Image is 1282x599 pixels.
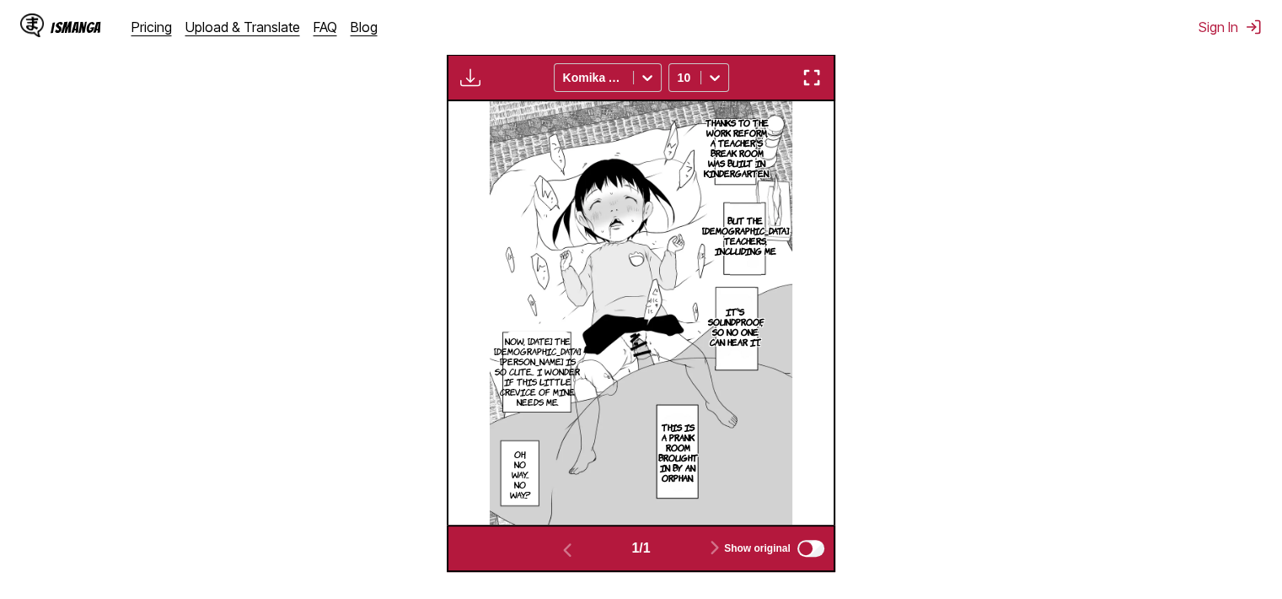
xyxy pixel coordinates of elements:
[51,19,101,35] div: IsManga
[1245,19,1262,35] img: Sign out
[802,67,822,88] img: Enter fullscreen
[557,540,577,560] img: Previous page
[1199,19,1262,35] button: Sign In
[631,541,650,556] span: 1 / 1
[507,445,534,503] p: Oh, no way... No way...?
[797,540,824,557] input: Show original
[705,537,725,558] img: Next page
[705,303,766,350] p: It's soundproof, so no one can hear it.
[20,13,131,40] a: IsManga LogoIsManga
[490,101,792,525] img: Manga Panel
[185,19,300,35] a: Upload & Translate
[700,114,773,181] p: Thanks to the work reform, a teacher's break room was built in kindergarten.
[654,418,700,486] p: This is a prank room brought in by an orphan.
[131,19,172,35] a: Pricing
[491,332,584,410] p: Now, [DATE] the [DEMOGRAPHIC_DATA] [PERSON_NAME] is so cute... I wonder if this little crevice of...
[460,67,480,88] img: Download translated images
[314,19,337,35] a: FAQ
[20,13,44,37] img: IsManga Logo
[699,212,792,259] p: But the [DEMOGRAPHIC_DATA] teachers, including me
[351,19,378,35] a: Blog
[724,542,791,554] span: Show original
